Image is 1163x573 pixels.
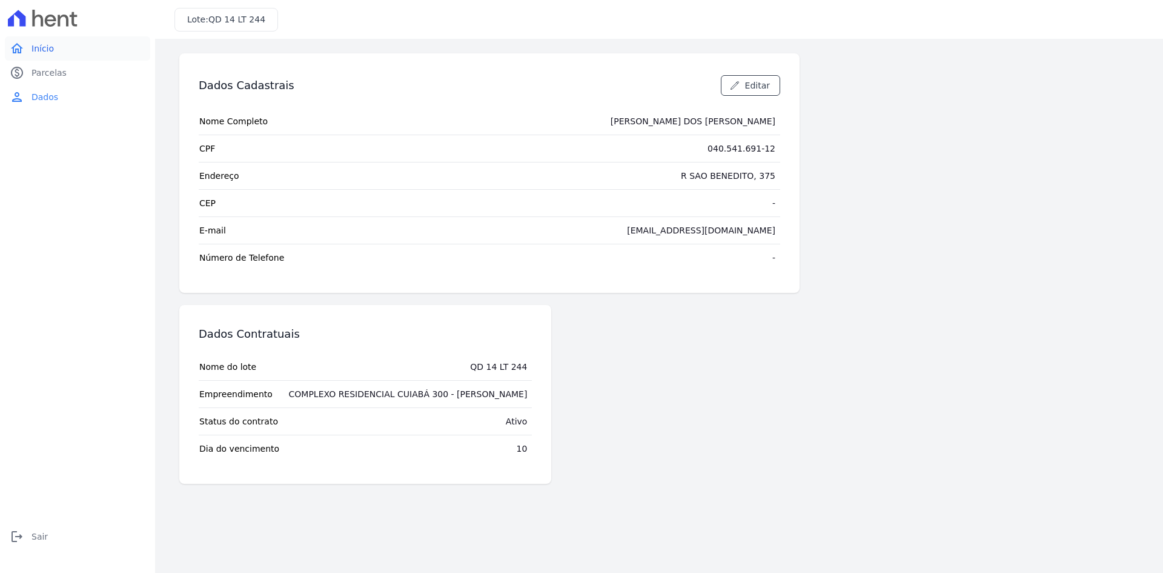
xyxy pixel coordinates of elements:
[517,443,528,455] div: 10
[199,252,284,264] span: Número de Telefone
[31,531,48,543] span: Sair
[681,170,775,182] div: R SAO BENEDITO, 375
[199,327,300,341] h3: Dados Contratuais
[772,252,775,264] div: -
[5,85,150,109] a: personDados
[199,142,215,155] span: CPF
[208,15,265,24] span: QD 14 LT 244
[199,415,278,427] span: Status do contrato
[506,415,528,427] div: Ativo
[611,115,775,127] div: [PERSON_NAME] DOS [PERSON_NAME]
[10,90,24,104] i: person
[187,13,265,26] h3: Lote:
[199,224,226,236] span: E-mail
[289,388,528,400] div: COMPLEXO RESIDENCIAL CUIABÁ 300 - [PERSON_NAME]
[31,91,58,103] span: Dados
[5,524,150,549] a: logoutSair
[721,75,780,96] a: Editar
[10,65,24,80] i: paid
[199,361,256,373] span: Nome do lote
[31,42,54,55] span: Início
[10,529,24,544] i: logout
[627,224,775,236] div: [EMAIL_ADDRESS][DOMAIN_NAME]
[745,79,770,92] span: Editar
[199,78,294,93] h3: Dados Cadastrais
[199,443,279,455] span: Dia do vencimento
[31,67,67,79] span: Parcelas
[772,197,775,209] div: -
[5,61,150,85] a: paidParcelas
[199,115,268,127] span: Nome Completo
[199,170,239,182] span: Endereço
[199,197,216,209] span: CEP
[707,142,775,155] div: 040.541.691-12
[10,41,24,56] i: home
[470,361,527,373] div: QD 14 LT 244
[5,36,150,61] a: homeInício
[199,388,273,400] span: Empreendimento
